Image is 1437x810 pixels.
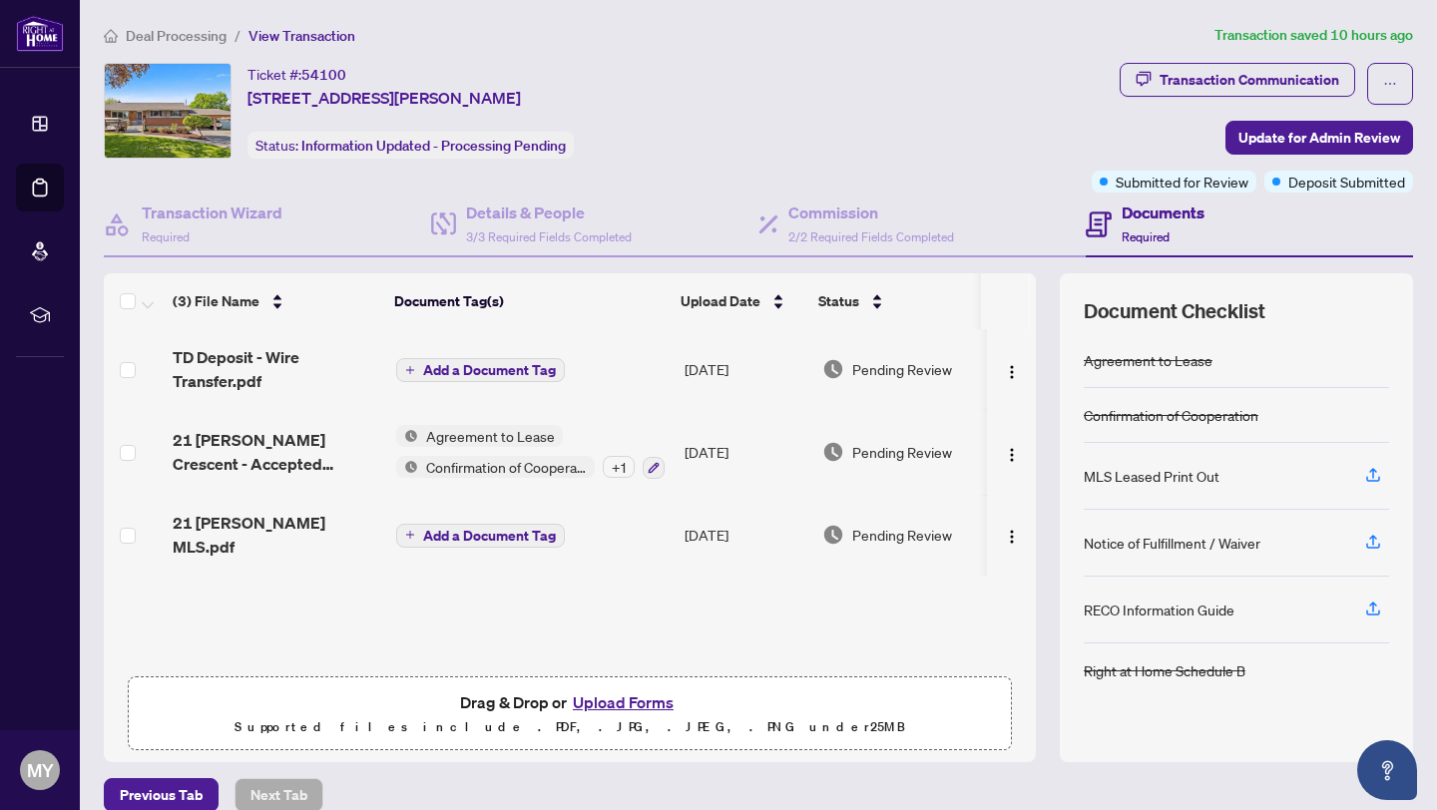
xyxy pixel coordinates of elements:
[396,456,418,478] img: Status Icon
[396,522,565,548] button: Add a Document Tag
[1120,63,1355,97] button: Transaction Communication
[418,456,595,478] span: Confirmation of Cooperation
[247,132,574,159] div: Status:
[1214,24,1413,47] article: Transaction saved 10 hours ago
[173,511,380,559] span: 21 [PERSON_NAME] MLS.pdf
[396,357,565,383] button: Add a Document Tag
[1122,201,1204,224] h4: Documents
[466,201,632,224] h4: Details & People
[788,229,954,244] span: 2/2 Required Fields Completed
[822,524,844,546] img: Document Status
[673,273,809,329] th: Upload Date
[386,273,673,329] th: Document Tag(s)
[460,689,680,715] span: Drag & Drop or
[1004,529,1020,545] img: Logo
[1357,740,1417,800] button: Open asap
[173,290,259,312] span: (3) File Name
[247,63,346,86] div: Ticket #:
[1225,121,1413,155] button: Update for Admin Review
[1160,64,1339,96] div: Transaction Communication
[788,201,954,224] h4: Commission
[1084,599,1234,620] div: RECO Information Guide
[1238,122,1400,154] span: Update for Admin Review
[852,524,952,546] span: Pending Review
[142,229,190,244] span: Required
[247,86,521,110] span: [STREET_ADDRESS][PERSON_NAME]
[418,425,563,447] span: Agreement to Lease
[126,27,227,45] span: Deal Processing
[1004,447,1020,463] img: Logo
[1084,297,1265,325] span: Document Checklist
[603,456,635,478] div: + 1
[173,345,380,393] span: TD Deposit - Wire Transfer.pdf
[1383,77,1397,91] span: ellipsis
[141,715,999,739] p: Supported files include .PDF, .JPG, .JPEG, .PNG under 25 MB
[996,436,1028,468] button: Logo
[996,353,1028,385] button: Logo
[165,273,386,329] th: (3) File Name
[105,64,231,158] img: IMG-X12348280_1.jpg
[852,441,952,463] span: Pending Review
[405,365,415,375] span: plus
[405,530,415,540] span: plus
[248,27,355,45] span: View Transaction
[1084,532,1260,554] div: Notice of Fulfillment / Waiver
[996,519,1028,551] button: Logo
[16,15,64,52] img: logo
[129,677,1011,751] span: Drag & Drop orUpload FormsSupported files include .PDF, .JPG, .JPEG, .PNG under25MB
[27,756,54,784] span: MY
[1004,364,1020,380] img: Logo
[677,409,814,495] td: [DATE]
[677,495,814,575] td: [DATE]
[1288,171,1405,193] span: Deposit Submitted
[818,290,859,312] span: Status
[396,524,565,548] button: Add a Document Tag
[396,358,565,382] button: Add a Document Tag
[681,290,760,312] span: Upload Date
[396,425,665,479] button: Status IconAgreement to LeaseStatus IconConfirmation of Cooperation+1
[1122,229,1170,244] span: Required
[1084,404,1258,426] div: Confirmation of Cooperation
[466,229,632,244] span: 3/3 Required Fields Completed
[822,358,844,380] img: Document Status
[677,329,814,409] td: [DATE]
[235,24,240,47] li: /
[822,441,844,463] img: Document Status
[104,29,118,43] span: home
[396,425,418,447] img: Status Icon
[423,363,556,377] span: Add a Document Tag
[173,428,380,476] span: 21 [PERSON_NAME] Crescent - Accepted Offer.pdf
[301,66,346,84] span: 54100
[301,137,566,155] span: Information Updated - Processing Pending
[142,201,282,224] h4: Transaction Wizard
[852,358,952,380] span: Pending Review
[567,689,680,715] button: Upload Forms
[1084,659,1245,681] div: Right at Home Schedule B
[423,529,556,543] span: Add a Document Tag
[1084,349,1212,371] div: Agreement to Lease
[810,273,982,329] th: Status
[1084,465,1219,487] div: MLS Leased Print Out
[1116,171,1248,193] span: Submitted for Review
